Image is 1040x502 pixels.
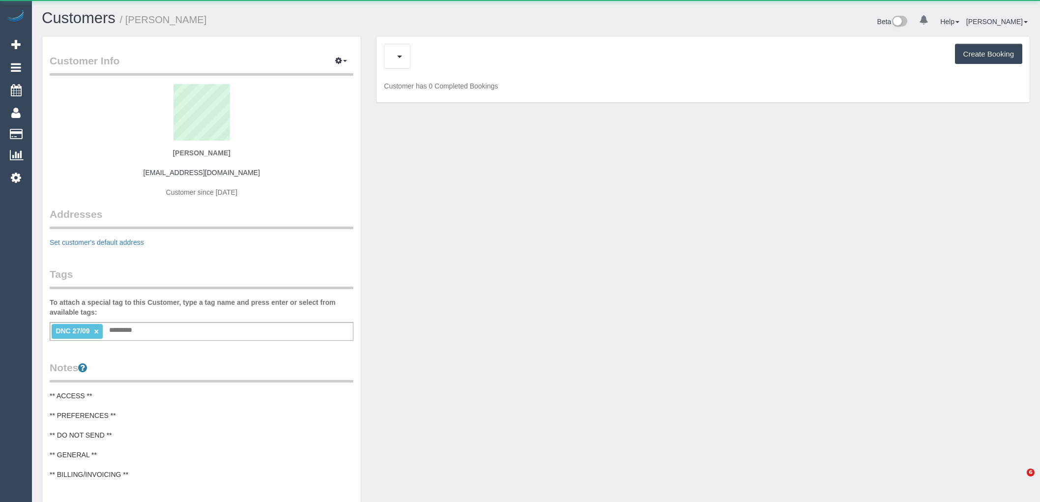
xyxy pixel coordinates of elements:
[50,297,353,317] label: To attach a special tag to this Customer, type a tag name and press enter or select from availabl...
[120,14,207,25] small: / [PERSON_NAME]
[1027,469,1035,476] span: 6
[877,18,908,26] a: Beta
[42,9,116,27] a: Customers
[144,169,260,177] a: [EMAIL_ADDRESS][DOMAIN_NAME]
[166,188,237,196] span: Customer since [DATE]
[966,18,1028,26] a: [PERSON_NAME]
[940,18,959,26] a: Help
[50,267,353,289] legend: Tags
[1007,469,1030,492] iframe: Intercom live chat
[891,16,907,29] img: New interface
[94,327,99,336] a: ×
[50,360,353,383] legend: Notes
[384,81,1022,91] p: Customer has 0 Completed Bookings
[50,54,353,76] legend: Customer Info
[173,149,230,157] strong: [PERSON_NAME]
[6,10,26,24] img: Automaid Logo
[56,327,89,335] span: DNC 27/09
[955,44,1022,64] button: Create Booking
[50,238,144,246] a: Set customer's default address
